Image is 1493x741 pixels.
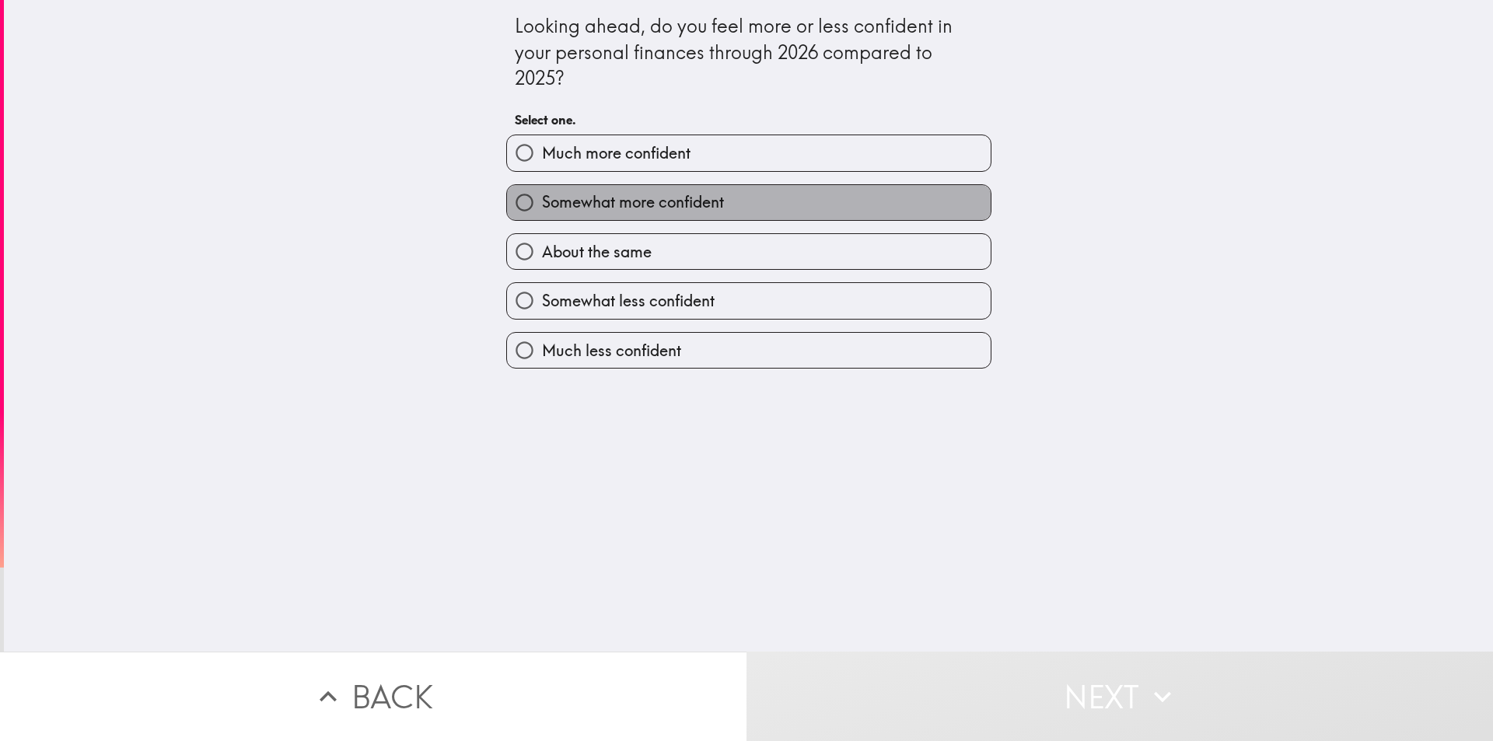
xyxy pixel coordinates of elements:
span: Much less confident [542,340,681,362]
span: About the same [542,241,652,263]
button: Much less confident [507,333,991,368]
button: Next [746,652,1493,741]
button: Much more confident [507,135,991,170]
button: Somewhat less confident [507,283,991,318]
span: Much more confident [542,142,691,164]
span: Somewhat more confident [542,191,724,213]
button: Somewhat more confident [507,185,991,220]
h6: Select one. [515,111,983,128]
button: About the same [507,234,991,269]
div: Looking ahead, do you feel more or less confident in your personal finances through 2026 compared... [515,13,983,92]
span: Somewhat less confident [542,290,715,312]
